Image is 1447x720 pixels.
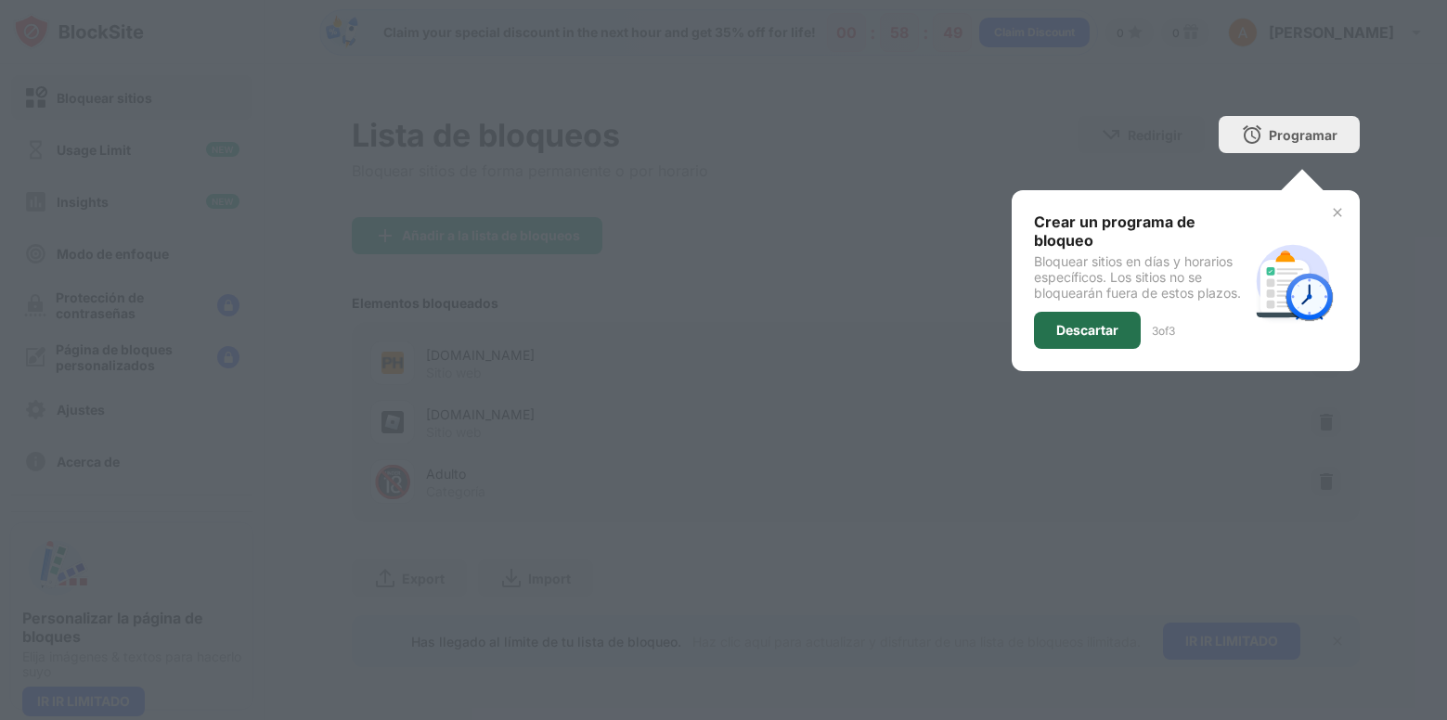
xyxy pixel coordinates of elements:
[1269,127,1337,143] div: Programar
[1248,237,1337,326] img: schedule.svg
[1034,253,1248,301] div: Bloquear sitios en días y horarios específicos. Los sitios no se bloquearán fuera de estos plazos.
[1152,324,1175,338] div: 3 of 3
[1034,212,1248,250] div: Crear un programa de bloqueo
[1330,205,1345,220] img: x-button.svg
[1056,323,1118,338] div: Descartar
